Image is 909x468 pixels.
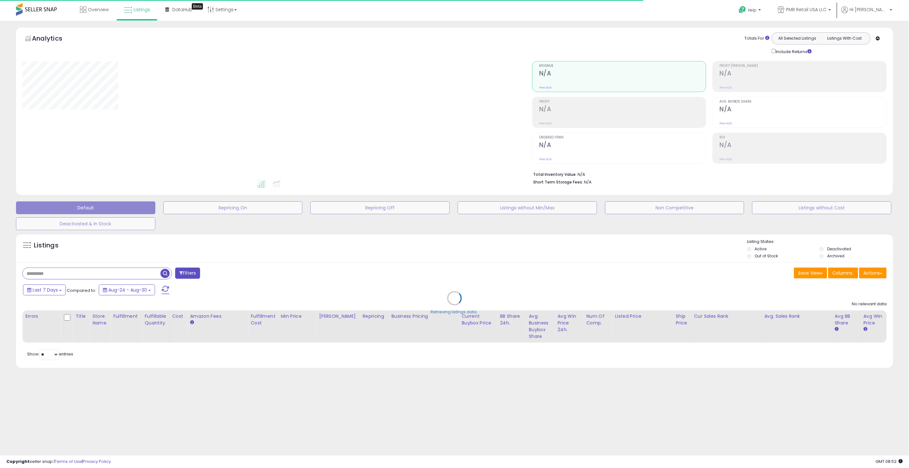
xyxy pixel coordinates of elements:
a: Hi [PERSON_NAME] [841,6,892,21]
a: Help [734,1,767,21]
span: ROI [719,136,886,139]
div: Retrieving listings data.. [431,309,478,315]
span: Listings [134,6,150,13]
button: Listings without Min/Max [458,201,597,214]
div: Include Returns [767,48,820,55]
button: Listings without Cost [752,201,891,214]
b: Total Inventory Value: [533,172,577,177]
button: Listings With Cost [821,34,868,43]
li: N/A [533,170,882,178]
div: Tooltip anchor [192,3,203,10]
h2: N/A [719,70,886,78]
h2: N/A [719,141,886,150]
span: Help [748,7,757,13]
span: Overview [88,6,109,13]
h2: N/A [539,105,706,114]
small: Prev: N/A [539,86,552,90]
button: Default [16,201,155,214]
h2: N/A [539,70,706,78]
h2: N/A [539,141,706,150]
span: Revenue [539,64,706,68]
span: Avg. Buybox Share [719,100,886,104]
button: Non Competitive [605,201,744,214]
i: Get Help [738,6,746,14]
span: PMR Retail USA LLC [786,6,827,13]
span: N/A [584,179,592,185]
span: Ordered Items [539,136,706,139]
small: Prev: N/A [719,157,732,161]
div: Totals For [744,35,769,42]
span: DataHub [172,6,192,13]
button: Repricing Off [310,201,450,214]
b: Short Term Storage Fees: [533,179,583,185]
span: Profit [PERSON_NAME] [719,64,886,68]
span: Hi [PERSON_NAME] [850,6,888,13]
h2: N/A [719,105,886,114]
button: Deactivated & In Stock [16,217,155,230]
small: Prev: N/A [539,121,552,125]
button: Repricing On [163,201,303,214]
small: Prev: N/A [719,86,732,90]
small: Prev: N/A [719,121,732,125]
h5: Analytics [32,34,75,44]
small: Prev: N/A [539,157,552,161]
button: All Selected Listings [773,34,821,43]
span: Profit [539,100,706,104]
